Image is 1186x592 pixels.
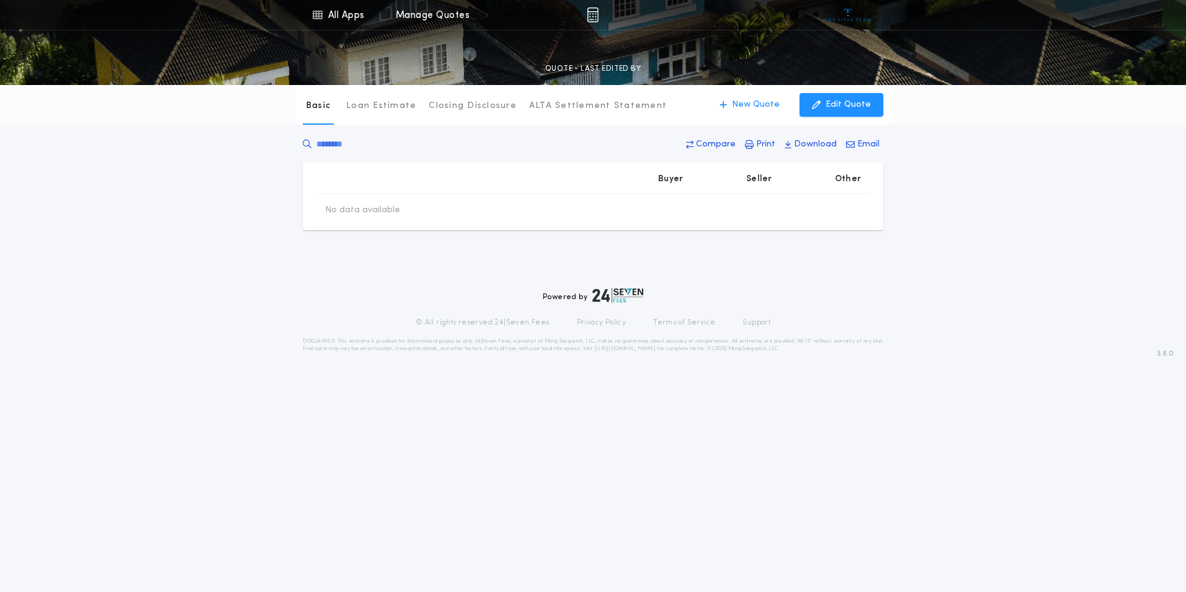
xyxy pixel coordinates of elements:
[592,288,643,303] img: logo
[545,63,641,75] p: QUOTE - LAST EDITED BY
[746,173,772,186] p: Seller
[429,100,517,112] p: Closing Disclosure
[529,100,667,112] p: ALTA Settlement Statement
[857,138,880,151] p: Email
[594,346,656,351] a: [URL][DOMAIN_NAME]
[835,173,861,186] p: Other
[825,9,872,21] img: vs-icon
[696,138,736,151] p: Compare
[794,138,837,151] p: Download
[1157,348,1174,359] span: 3.8.0
[707,93,792,117] button: New Quote
[416,318,550,328] p: © All rights reserved. 24|Seven Fees
[303,338,883,352] p: DISCLAIMER: This estimate is provided for informational purposes only. 24|Seven Fees, a product o...
[826,99,871,111] p: Edit Quote
[543,288,643,303] div: Powered by
[315,194,410,226] td: No data available
[577,318,626,328] a: Privacy Policy
[756,138,775,151] p: Print
[800,93,883,117] button: Edit Quote
[653,318,715,328] a: Terms of Service
[346,100,416,112] p: Loan Estimate
[741,133,779,156] button: Print
[587,7,599,22] img: img
[842,133,883,156] button: Email
[732,99,780,111] p: New Quote
[781,133,840,156] button: Download
[658,173,683,186] p: Buyer
[682,133,739,156] button: Compare
[306,100,331,112] p: Basic
[742,318,770,328] a: Support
